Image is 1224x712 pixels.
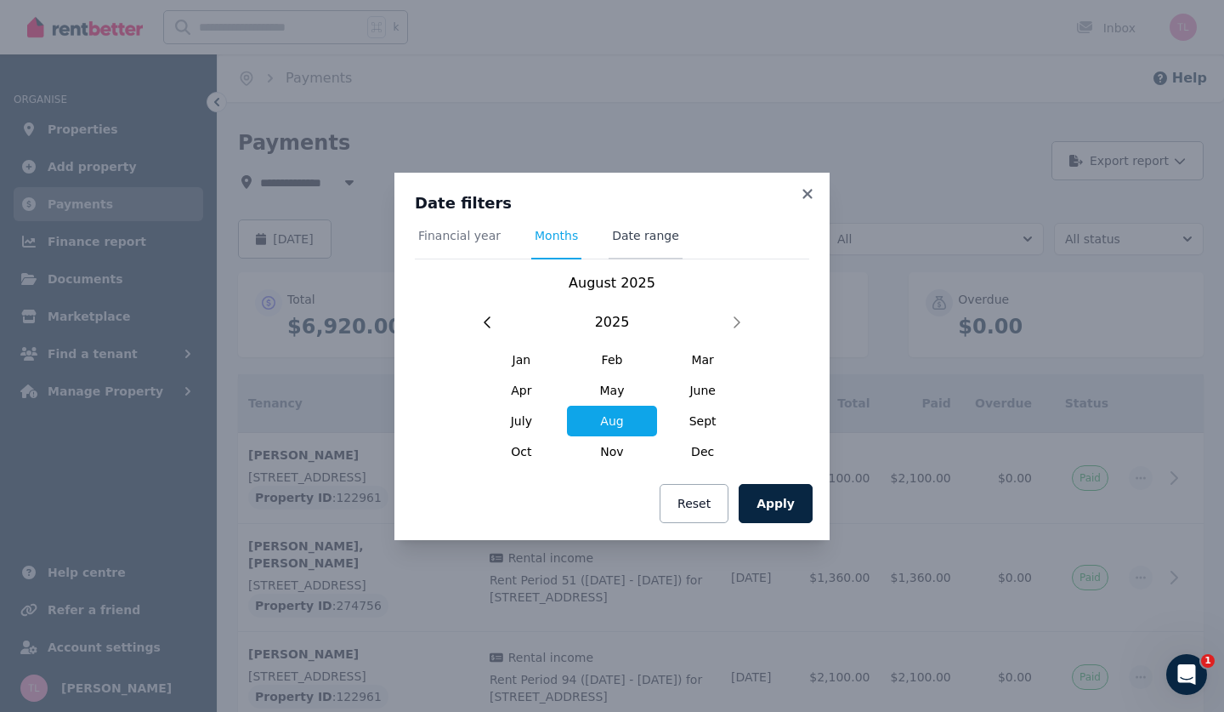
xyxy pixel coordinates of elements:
[476,436,567,467] span: Oct
[657,375,748,406] span: June
[535,227,578,244] span: Months
[567,436,658,467] span: Nov
[739,484,813,523] button: Apply
[418,227,501,244] span: Financial year
[567,406,658,436] span: Aug
[476,375,567,406] span: Apr
[567,375,658,406] span: May
[657,436,748,467] span: Dec
[657,345,748,375] span: Mar
[660,484,728,523] button: Reset
[476,345,567,375] span: Jan
[476,406,567,436] span: July
[657,406,748,436] span: Sept
[415,227,809,259] nav: Tabs
[612,227,679,244] span: Date range
[595,312,630,333] span: 2025
[415,193,809,214] h3: Date filters
[569,275,655,291] span: August 2025
[567,345,658,375] span: Feb
[1166,654,1207,695] iframe: Intercom live chat
[1201,654,1215,668] span: 1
